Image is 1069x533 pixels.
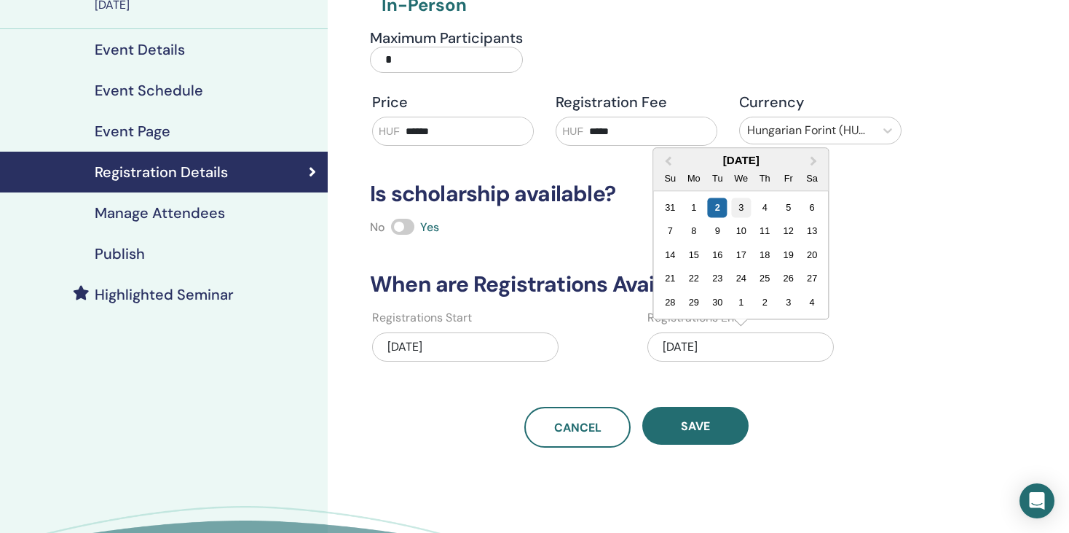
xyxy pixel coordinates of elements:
div: Choose Wednesday, September 3rd, 2025 [731,198,751,217]
button: Next Month [804,149,827,173]
h3: When are Registrations Available? [361,271,912,297]
div: Choose Sunday, September 21st, 2025 [660,268,680,288]
label: Registrations Start [372,309,472,327]
div: Choose Tuesday, September 9th, 2025 [708,221,727,241]
div: We [731,168,751,188]
div: Choose Thursday, October 2nd, 2025 [755,292,775,312]
h4: Registration Fee [556,93,717,111]
div: Choose Monday, September 29th, 2025 [684,292,703,312]
div: [DATE] [647,332,834,362]
div: Fr [778,168,798,188]
div: Choose Saturday, September 6th, 2025 [802,198,822,217]
div: Choose Friday, September 26th, 2025 [778,268,798,288]
h4: Registration Details [95,163,228,181]
div: Choose Tuesday, September 30th, 2025 [708,292,727,312]
div: Choose Friday, September 12th, 2025 [778,221,798,241]
div: Open Intercom Messenger [1019,483,1054,518]
a: Cancel [524,407,631,448]
div: [DATE] [372,332,559,362]
span: HUF [562,124,583,139]
div: Tu [708,168,727,188]
div: Choose Thursday, September 18th, 2025 [755,245,775,265]
div: Choose Friday, September 19th, 2025 [778,245,798,265]
h4: Publish [95,245,145,262]
div: Choose Thursday, September 25th, 2025 [755,268,775,288]
div: Choose Monday, September 15th, 2025 [684,245,703,265]
div: Choose Tuesday, September 16th, 2025 [708,245,727,265]
div: Choose Sunday, September 7th, 2025 [660,221,680,241]
div: Choose Monday, September 8th, 2025 [684,221,703,241]
div: Choose Wednesday, October 1st, 2025 [731,292,751,312]
h4: Event Details [95,41,185,58]
div: Choose Date [653,147,829,319]
div: Choose Wednesday, September 24th, 2025 [731,268,751,288]
div: Choose Monday, September 22nd, 2025 [684,268,703,288]
h4: Maximum Participants [370,29,523,47]
button: Previous Month [655,149,679,173]
h4: Event Page [95,122,170,140]
span: Yes [420,219,439,235]
span: Cancel [554,420,601,435]
h4: Currency [739,93,901,111]
h4: Price [372,93,534,111]
div: Choose Saturday, October 4th, 2025 [802,292,822,312]
div: Sa [802,168,822,188]
h3: Is scholarship available? [361,181,912,207]
span: Save [681,419,710,434]
div: Th [755,168,775,188]
div: Choose Friday, October 3rd, 2025 [778,292,798,312]
div: Choose Saturday, September 13th, 2025 [802,221,822,241]
h4: Highlighted Seminar [95,286,234,303]
div: Choose Thursday, September 4th, 2025 [755,198,775,217]
span: No [370,219,385,235]
div: Choose Thursday, September 11th, 2025 [755,221,775,241]
div: Choose Tuesday, September 2nd, 2025 [708,198,727,217]
div: Choose Saturday, September 27th, 2025 [802,268,822,288]
input: Maximum Participants [370,47,523,73]
div: Choose Wednesday, September 10th, 2025 [731,221,751,241]
div: Choose Sunday, September 14th, 2025 [660,245,680,265]
div: [DATE] [654,154,829,166]
div: Mo [684,168,703,188]
h4: Manage Attendees [95,204,225,222]
div: Choose Tuesday, September 23rd, 2025 [708,268,727,288]
div: Choose Monday, September 1st, 2025 [684,198,703,217]
div: Choose Sunday, September 28th, 2025 [660,292,680,312]
button: Save [642,407,749,445]
div: Choose Wednesday, September 17th, 2025 [731,245,751,265]
span: HUF [379,124,400,139]
div: Su [660,168,680,188]
div: Choose Friday, September 5th, 2025 [778,198,798,217]
div: Choose Saturday, September 20th, 2025 [802,245,822,265]
label: Registrations End [647,309,741,327]
h4: Event Schedule [95,82,203,99]
div: Month September, 2025 [658,195,824,314]
div: Choose Sunday, August 31st, 2025 [660,198,680,217]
